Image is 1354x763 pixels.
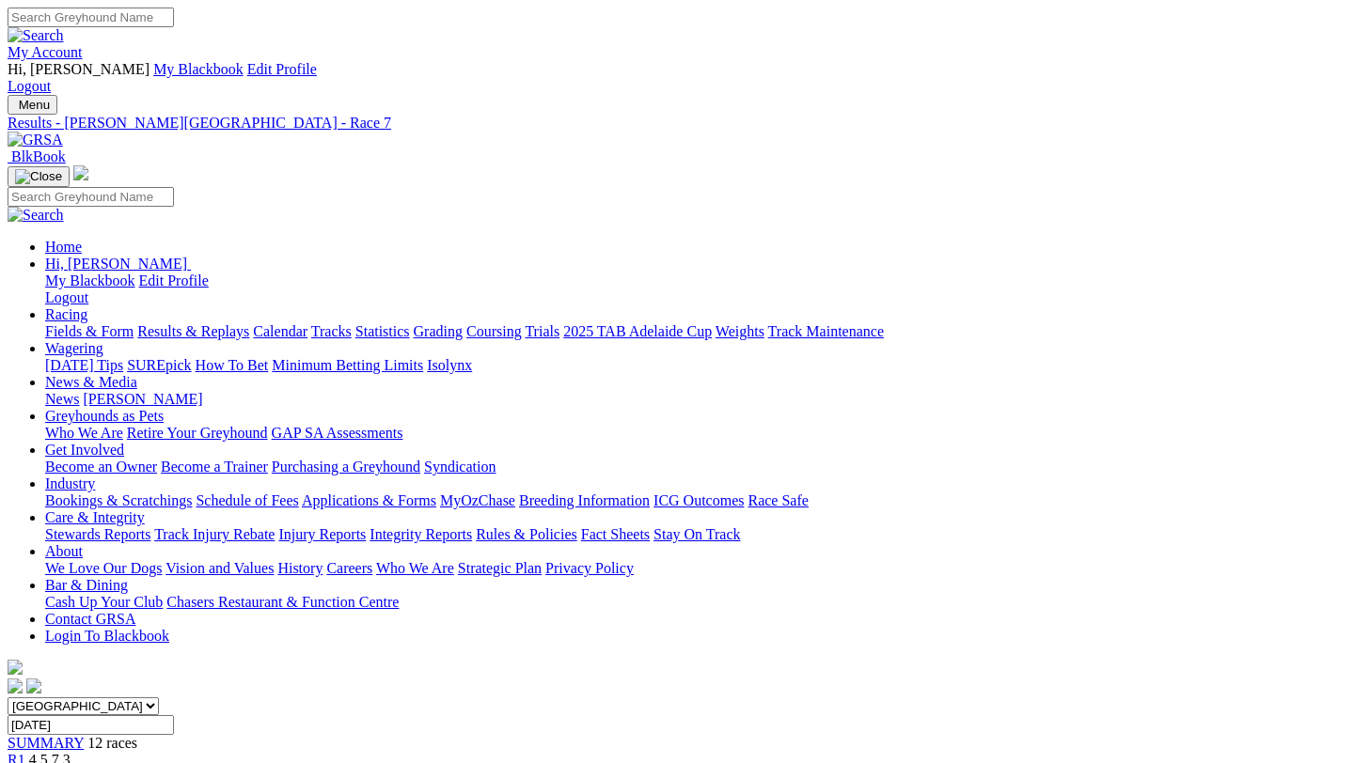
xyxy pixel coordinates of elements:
a: Become an Owner [45,459,157,475]
a: ICG Outcomes [653,492,744,508]
img: Close [15,169,62,184]
a: News [45,391,79,407]
a: About [45,543,83,559]
a: Get Involved [45,442,124,458]
a: GAP SA Assessments [272,425,403,441]
a: [PERSON_NAME] [83,391,202,407]
a: Trials [525,323,559,339]
a: Hi, [PERSON_NAME] [45,256,191,272]
a: My Account [8,44,83,60]
a: Careers [326,560,372,576]
div: Care & Integrity [45,526,1346,543]
span: Hi, [PERSON_NAME] [8,61,150,77]
a: Stay On Track [653,526,740,542]
a: Schedule of Fees [196,492,298,508]
a: Privacy Policy [545,560,634,576]
a: Coursing [466,323,522,339]
img: GRSA [8,132,63,148]
a: BlkBook [8,148,66,164]
a: Calendar [253,323,307,339]
a: SUMMARY [8,735,84,751]
a: Strategic Plan [458,560,542,576]
a: Applications & Forms [302,492,436,508]
img: logo-grsa-white.png [73,165,88,180]
a: Stewards Reports [45,526,150,542]
a: Bar & Dining [45,577,128,593]
a: Become a Trainer [161,459,268,475]
input: Select date [8,715,174,735]
img: Search [8,27,64,44]
a: Bookings & Scratchings [45,492,192,508]
a: Fact Sheets [581,526,650,542]
span: Menu [19,98,50,112]
a: How To Bet [196,357,269,373]
a: Rules & Policies [476,526,577,542]
a: Breeding Information [519,492,650,508]
div: Racing [45,323,1346,340]
a: Results - [PERSON_NAME][GEOGRAPHIC_DATA] - Race 7 [8,115,1346,132]
a: Minimum Betting Limits [272,357,423,373]
div: My Account [8,61,1346,95]
a: Cash Up Your Club [45,594,163,610]
a: Purchasing a Greyhound [272,459,420,475]
a: Tracks [311,323,352,339]
a: Grading [414,323,463,339]
a: Track Injury Rebate [154,526,275,542]
a: Who We Are [376,560,454,576]
a: Integrity Reports [370,526,472,542]
span: Hi, [PERSON_NAME] [45,256,187,272]
a: [DATE] Tips [45,357,123,373]
a: Retire Your Greyhound [127,425,268,441]
span: 12 races [87,735,137,751]
a: Logout [45,289,88,305]
a: Results & Replays [137,323,249,339]
img: logo-grsa-white.png [8,660,23,675]
a: Syndication [424,459,496,475]
a: Isolynx [427,357,472,373]
a: Race Safe [748,492,808,508]
a: Contact GRSA [45,611,135,627]
input: Search [8,8,174,27]
div: About [45,560,1346,577]
a: Wagering [45,340,103,356]
a: Edit Profile [139,272,209,288]
a: Track Maintenance [768,323,884,339]
a: Logout [8,78,51,94]
a: Racing [45,306,87,322]
a: Home [45,239,82,255]
a: Injury Reports [278,526,366,542]
input: Search [8,187,174,207]
a: Statistics [355,323,410,339]
img: facebook.svg [8,678,23,693]
div: Industry [45,492,1346,509]
a: Care & Integrity [45,509,145,525]
button: Toggle navigation [8,166,70,187]
img: twitter.svg [26,678,41,693]
div: Get Involved [45,459,1346,475]
a: Weights [716,323,764,339]
a: My Blackbook [153,61,244,77]
div: Greyhounds as Pets [45,425,1346,442]
a: We Love Our Dogs [45,560,162,576]
a: Fields & Form [45,323,134,339]
a: My Blackbook [45,272,135,288]
button: Toggle navigation [8,95,57,115]
a: Chasers Restaurant & Function Centre [166,594,399,610]
div: Bar & Dining [45,594,1346,611]
div: News & Media [45,391,1346,408]
a: SUREpick [127,357,191,373]
a: History [277,560,323,576]
div: Hi, [PERSON_NAME] [45,272,1346,306]
a: MyOzChase [440,492,515,508]
a: Industry [45,475,95,491]
a: Vision and Values [165,560,274,576]
span: BlkBook [11,148,66,164]
a: Who We Are [45,425,123,441]
a: Login To Blackbook [45,628,169,644]
a: News & Media [45,374,137,390]
a: 2025 TAB Adelaide Cup [563,323,712,339]
a: Greyhounds as Pets [45,408,164,424]
a: Edit Profile [247,61,317,77]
